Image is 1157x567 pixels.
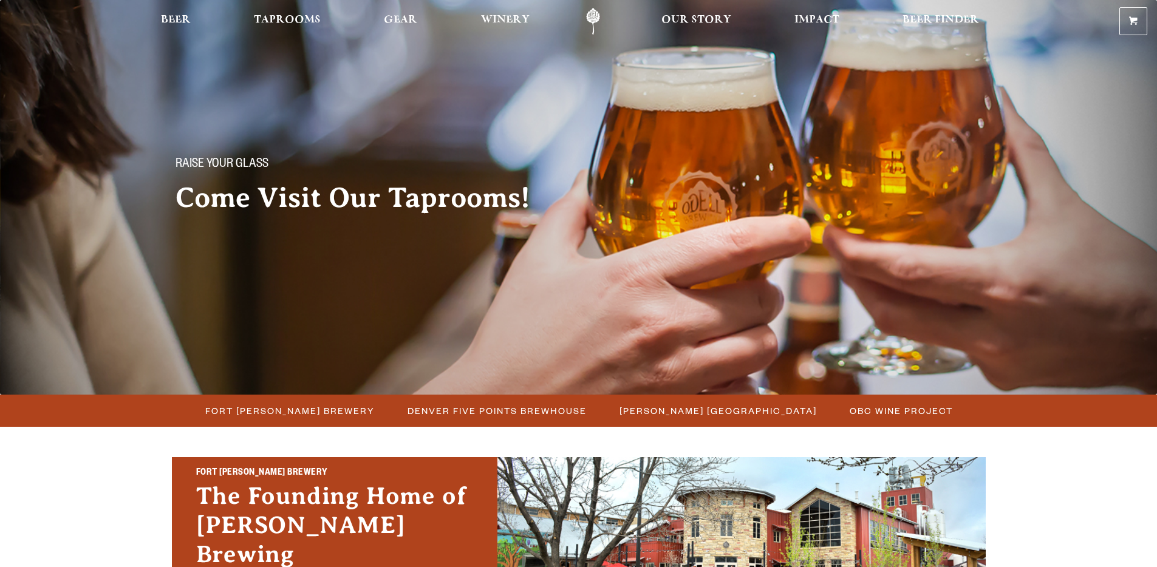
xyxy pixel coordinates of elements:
[612,402,823,419] a: [PERSON_NAME] [GEOGRAPHIC_DATA]
[176,157,268,173] span: Raise your glass
[895,8,987,35] a: Beer Finder
[570,8,616,35] a: Odell Home
[661,15,731,25] span: Our Story
[850,402,953,419] span: OBC Wine Project
[205,402,375,419] span: Fort [PERSON_NAME] Brewery
[473,8,538,35] a: Winery
[787,8,847,35] a: Impact
[481,15,530,25] span: Winery
[384,15,417,25] span: Gear
[198,402,381,419] a: Fort [PERSON_NAME] Brewery
[176,183,555,213] h2: Come Visit Our Taprooms!
[794,15,839,25] span: Impact
[842,402,959,419] a: OBC Wine Project
[246,8,329,35] a: Taprooms
[254,15,321,25] span: Taprooms
[400,402,593,419] a: Denver Five Points Brewhouse
[408,402,587,419] span: Denver Five Points Brewhouse
[654,8,739,35] a: Our Story
[903,15,979,25] span: Beer Finder
[161,15,191,25] span: Beer
[376,8,425,35] a: Gear
[619,402,817,419] span: [PERSON_NAME] [GEOGRAPHIC_DATA]
[196,466,473,481] h2: Fort [PERSON_NAME] Brewery
[153,8,199,35] a: Beer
